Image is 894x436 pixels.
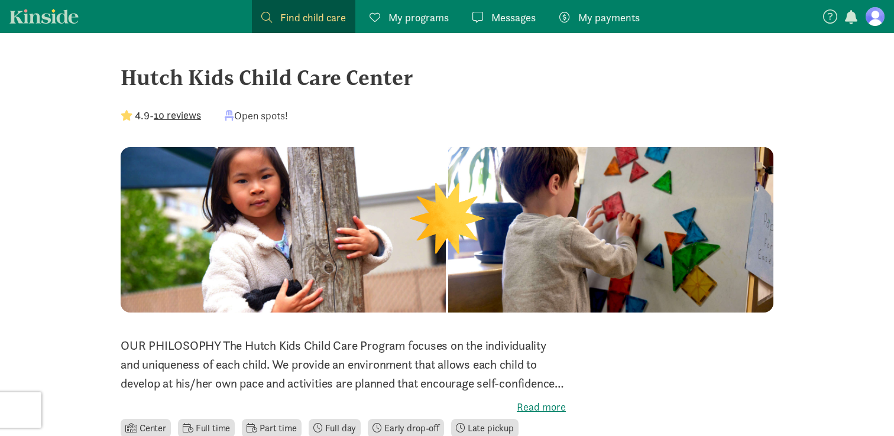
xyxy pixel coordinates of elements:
a: Kinside [9,9,79,24]
span: Messages [491,9,536,25]
button: 10 reviews [154,107,201,123]
div: - [121,108,201,123]
p: OUR PHILOSOPHY The Hutch Kids Child Care Program focuses on the individuality and uniqueness of e... [121,336,566,393]
span: Find child care [280,9,346,25]
div: Open spots! [225,108,288,123]
label: Read more [121,400,566,414]
span: My payments [578,9,640,25]
strong: 4.9 [135,109,150,122]
div: Hutch Kids Child Care Center [121,61,773,93]
span: My programs [388,9,449,25]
